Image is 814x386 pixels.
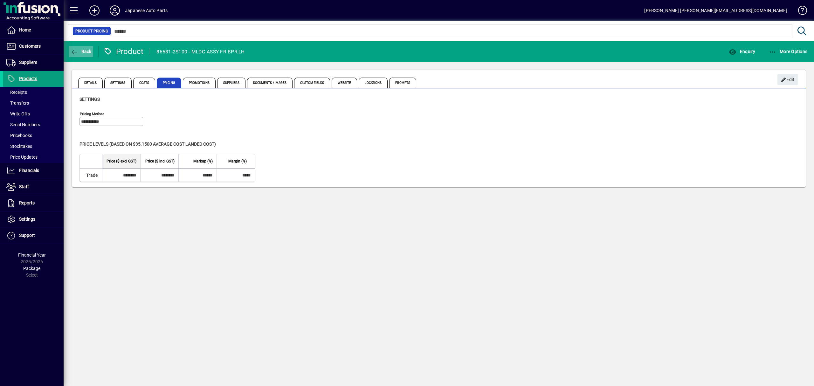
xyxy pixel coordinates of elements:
a: Pricebooks [3,130,64,141]
a: Support [3,228,64,244]
span: Stocktakes [6,144,32,149]
mat-label: Pricing method [80,112,105,116]
span: Promotions [183,78,216,88]
button: Enquiry [727,46,757,57]
span: Financials [19,168,39,173]
span: Price Updates [6,155,38,160]
a: Settings [3,211,64,227]
span: Margin (%) [228,158,247,165]
a: Staff [3,179,64,195]
span: Settings [19,217,35,222]
span: Back [70,49,92,54]
a: Transfers [3,98,64,108]
span: Settings [104,78,132,88]
a: Financials [3,163,64,179]
span: Price levels (based on $35.1500 Average cost landed cost) [79,141,216,147]
span: Home [19,27,31,32]
span: Financial Year [18,252,46,258]
a: Suppliers [3,55,64,71]
span: Markup (%) [193,158,213,165]
span: Website [332,78,357,88]
a: Customers [3,38,64,54]
span: Prompts [389,78,416,88]
span: Product Pricing [75,28,108,34]
a: Stocktakes [3,141,64,152]
a: Price Updates [3,152,64,162]
span: Staff [19,184,29,189]
a: Serial Numbers [3,119,64,130]
button: Profile [105,5,125,16]
span: Locations [359,78,388,88]
div: 86581-2S100 - MLDG ASSY-FR BPR,LH [156,47,245,57]
a: Write Offs [3,108,64,119]
span: Support [19,233,35,238]
div: Japanese Auto Parts [125,5,168,16]
span: Documents / Images [247,78,293,88]
span: Transfers [6,100,29,106]
div: Product [103,46,144,57]
span: Reports [19,200,35,205]
span: Details [78,78,103,88]
span: Serial Numbers [6,122,40,127]
span: Enquiry [729,49,755,54]
a: Receipts [3,87,64,98]
button: Back [69,46,93,57]
span: Price ($ incl GST) [145,158,175,165]
a: Knowledge Base [793,1,806,22]
span: Edit [781,74,795,85]
span: Receipts [6,90,27,95]
app-page-header-button: Back [64,46,99,57]
span: Pricebooks [6,133,32,138]
a: Home [3,22,64,38]
span: Suppliers [217,78,245,88]
span: Custom Fields [294,78,330,88]
span: Products [19,76,37,81]
button: Edit [777,74,798,85]
span: More Options [769,49,808,54]
td: Trade [80,169,102,182]
button: More Options [767,46,809,57]
span: Pricing [157,78,181,88]
span: Price ($ excl GST) [107,158,136,165]
span: Customers [19,44,41,49]
span: Suppliers [19,60,37,65]
span: Write Offs [6,111,30,116]
span: Package [23,266,40,271]
button: Add [84,5,105,16]
span: Costs [133,78,155,88]
div: [PERSON_NAME] [PERSON_NAME][EMAIL_ADDRESS][DOMAIN_NAME] [644,5,787,16]
span: Settings [79,97,100,102]
a: Reports [3,195,64,211]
